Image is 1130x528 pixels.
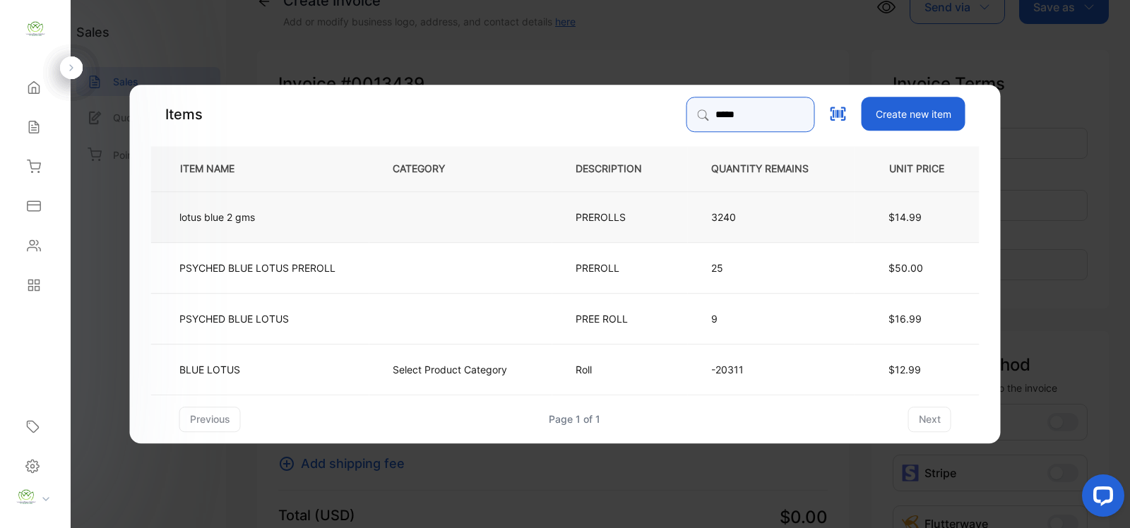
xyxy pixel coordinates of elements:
[179,260,335,275] p: PSYCHED BLUE LOTUS PREROLL
[888,211,922,223] span: $14.99
[711,362,831,377] p: -20311
[711,162,831,176] p: QUANTITY REMAINS
[888,313,922,325] span: $16.99
[179,210,255,224] p: lotus blue 2 gms
[711,210,831,224] p: 3240
[888,262,923,274] span: $50.00
[1071,469,1130,528] iframe: LiveChat chat widget
[862,97,965,131] button: Create new item
[16,486,37,508] img: profile
[549,412,600,426] div: Page 1 of 1
[908,407,951,432] button: next
[393,162,468,176] p: CATEGORY
[711,260,831,275] p: 25
[165,104,203,125] p: Items
[576,210,626,224] p: PREROLLS
[179,362,246,377] p: BLUE LOTUS
[174,162,257,176] p: ITEM NAME
[711,311,831,326] p: 9
[393,362,507,377] p: Select Product Category
[576,162,665,176] p: DESCRIPTION
[888,364,921,376] span: $12.99
[25,18,46,40] img: logo
[576,362,613,377] p: Roll
[576,311,628,326] p: PREE ROLL
[878,162,956,176] p: UNIT PRICE
[576,260,619,275] p: PREROLL
[179,311,289,326] p: PSYCHED BLUE LOTUS
[179,407,241,432] button: previous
